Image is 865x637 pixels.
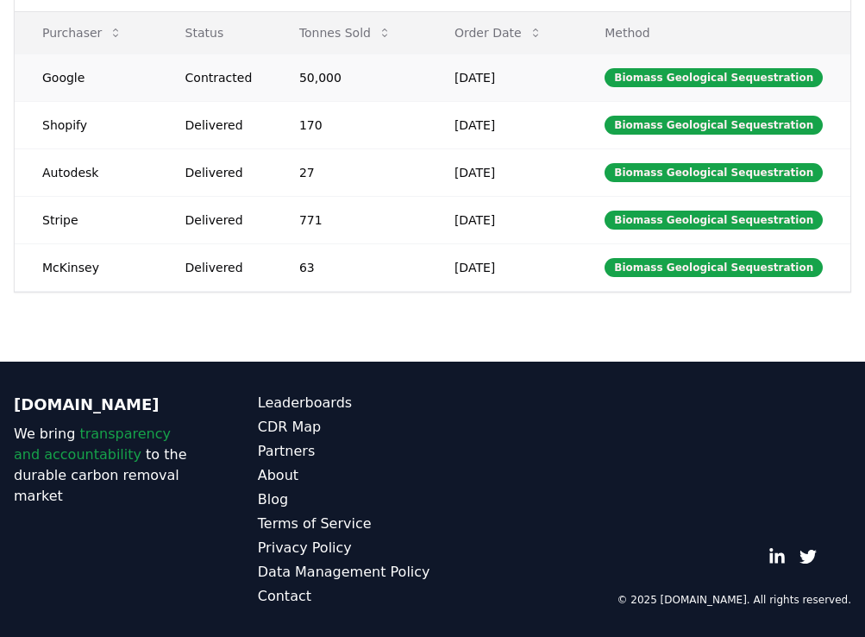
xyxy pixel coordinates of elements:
[14,393,189,417] p: [DOMAIN_NAME]
[185,69,258,86] div: Contracted
[272,243,427,291] td: 63
[185,259,258,276] div: Delivered
[591,24,837,41] p: Method
[441,16,556,50] button: Order Date
[14,424,189,507] p: We bring to the durable carbon removal market
[28,16,136,50] button: Purchaser
[15,101,158,148] td: Shopify
[172,24,258,41] p: Status
[427,243,577,291] td: [DATE]
[258,465,433,486] a: About
[15,148,158,196] td: Autodesk
[605,68,823,87] div: Biomass Geological Sequestration
[617,593,851,607] p: © 2025 [DOMAIN_NAME]. All rights reserved.
[185,211,258,229] div: Delivered
[427,148,577,196] td: [DATE]
[605,163,823,182] div: Biomass Geological Sequestration
[258,586,433,607] a: Contact
[272,54,427,101] td: 50,000
[799,548,817,565] a: Twitter
[605,258,823,277] div: Biomass Geological Sequestration
[258,489,433,510] a: Blog
[15,54,158,101] td: Google
[272,196,427,243] td: 771
[14,426,171,463] span: transparency and accountability
[185,164,258,181] div: Delivered
[258,417,433,438] a: CDR Map
[427,54,577,101] td: [DATE]
[427,101,577,148] td: [DATE]
[605,211,823,230] div: Biomass Geological Sequestration
[185,117,258,134] div: Delivered
[15,196,158,243] td: Stripe
[605,116,823,135] div: Biomass Geological Sequestration
[285,16,405,50] button: Tonnes Sold
[258,562,433,583] a: Data Management Policy
[258,393,433,413] a: Leaderboards
[272,148,427,196] td: 27
[272,101,427,148] td: 170
[15,243,158,291] td: McKinsey
[258,538,433,558] a: Privacy Policy
[258,441,433,462] a: Partners
[258,514,433,534] a: Terms of Service
[427,196,577,243] td: [DATE]
[768,548,786,565] a: LinkedIn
